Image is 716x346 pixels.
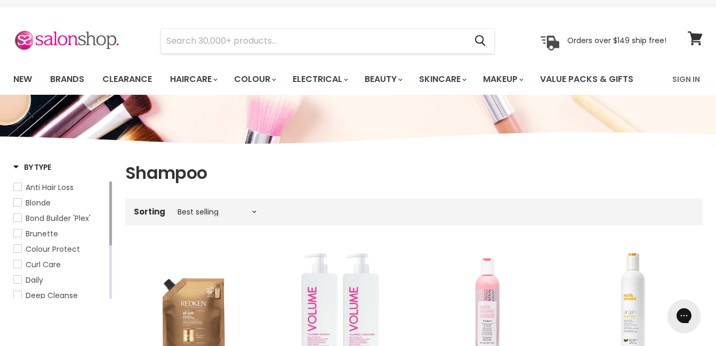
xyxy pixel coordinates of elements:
a: Bond Builder 'Plex' [13,212,107,224]
a: Clearance [94,68,160,90]
span: Brunette [26,228,58,239]
a: Deep Cleanse [13,290,107,301]
label: Sorting [134,207,165,216]
form: Product [160,28,495,54]
a: Blonde [13,197,107,209]
a: Skincare [411,68,473,90]
span: Blonde [26,197,51,208]
h1: Shampoo [125,162,703,184]
a: Electrical [285,68,355,90]
a: Value Packs & Gifts [532,68,641,90]
a: Daily [13,274,107,286]
span: Daily [26,275,43,285]
a: New [5,68,40,90]
span: Bond Builder 'Plex' [26,213,91,224]
h3: By Type [13,162,51,172]
a: Colour [226,68,283,90]
a: Curl Care [13,259,107,270]
span: Deep Cleanse [26,290,78,301]
p: Orders over $149 ship free! [567,36,666,45]
a: Colour Protect [13,243,107,255]
span: Curl Care [26,259,61,270]
a: Brands [42,68,92,90]
a: Brunette [13,228,107,240]
span: Anti Hair Loss [26,182,74,193]
button: Search [466,29,494,53]
a: Haircare [162,68,224,90]
a: Beauty [357,68,409,90]
span: Colour Protect [26,244,80,254]
ul: Main menu [5,64,654,95]
a: Sign In [666,68,706,90]
a: Anti Hair Loss [13,182,107,193]
a: Makeup [475,68,530,90]
iframe: Gorgias live chat messenger [663,296,705,335]
input: Search [161,29,466,53]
